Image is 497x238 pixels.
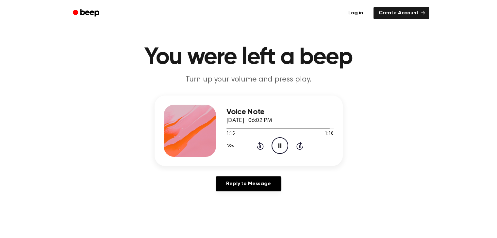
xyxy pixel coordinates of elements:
[68,7,105,20] a: Beep
[226,118,272,124] span: [DATE] · 06:02 PM
[226,108,334,116] h3: Voice Note
[342,6,370,21] a: Log in
[325,130,333,137] span: 1:18
[373,7,429,19] a: Create Account
[216,176,281,191] a: Reply to Message
[81,46,416,69] h1: You were left a beep
[226,140,236,151] button: 1.0x
[123,74,374,85] p: Turn up your volume and press play.
[226,130,235,137] span: 1:15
